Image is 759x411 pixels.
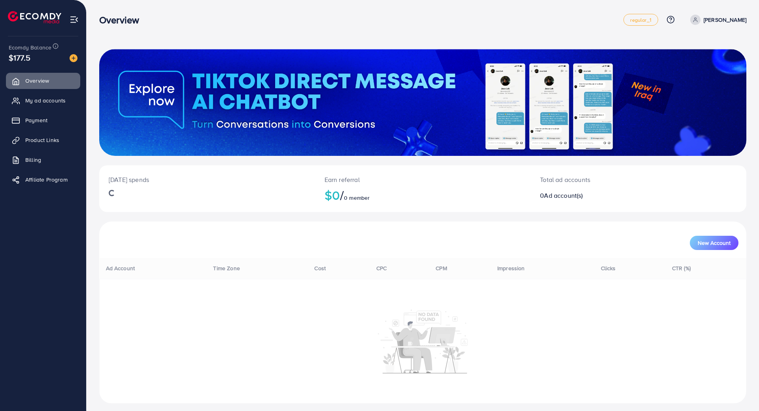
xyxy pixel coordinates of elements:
a: Affiliate Program [6,172,80,188]
img: image [70,54,77,62]
span: New Account [698,240,731,246]
a: Payment [6,112,80,128]
span: Affiliate Program [25,176,68,184]
h2: 0 [540,192,683,199]
a: My ad accounts [6,93,80,108]
p: Earn referral [325,175,521,184]
button: New Account [690,236,738,250]
span: 0 member [344,194,370,202]
img: menu [70,15,79,24]
span: Overview [25,77,49,85]
p: Total ad accounts [540,175,683,184]
a: [PERSON_NAME] [687,15,746,25]
a: Overview [6,73,80,89]
span: / [340,186,344,204]
span: regular_1 [630,17,651,23]
span: Billing [25,156,41,164]
h2: $0 [325,188,521,203]
a: regular_1 [623,14,658,26]
span: Ecomdy Balance [9,44,51,51]
span: $177.5 [9,52,30,63]
span: Product Links [25,136,59,144]
p: [PERSON_NAME] [704,15,746,25]
span: Ad account(s) [544,191,583,200]
span: Payment [25,116,47,124]
a: Product Links [6,132,80,148]
span: My ad accounts [25,97,66,104]
p: [DATE] spends [109,175,306,184]
img: logo [8,11,61,23]
h3: Overview [99,14,145,26]
a: Billing [6,152,80,168]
